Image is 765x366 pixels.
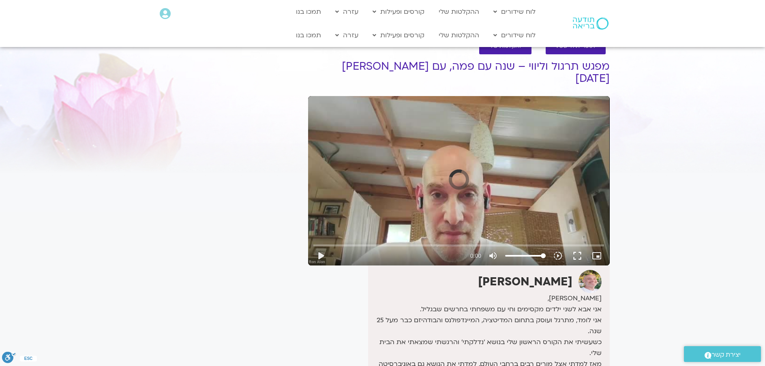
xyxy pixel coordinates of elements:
[292,28,325,43] a: תמכו בנו
[573,17,609,30] img: תודעה בריאה
[684,346,761,362] a: יצירת קשר
[478,274,572,289] strong: [PERSON_NAME]
[489,28,540,43] a: לוח שידורים
[370,315,601,337] div: אני לומד, מתרגל ועוסק בתחום המדיטציה, המיינדפולנס והבודהיזם כבר מעל 25 שנה.
[369,4,429,19] a: קורסים ופעילות
[435,28,483,43] a: ההקלטות שלי
[579,270,602,293] img: רון אלון
[370,293,601,304] div: [PERSON_NAME],
[331,4,362,19] a: עזרה
[711,349,741,360] span: יצירת קשר
[308,60,610,85] h1: מפגש תרגול וליווי – שנה עם פמה, עם [PERSON_NAME] [DATE]
[555,43,596,49] span: לספריית ה-VOD
[489,43,522,49] span: להקלטות שלי
[331,28,362,43] a: עזרה
[370,304,601,315] div: אני אבא לשני ילדים מקסימים וחי עם משפחתי בחרשים שבגליל.
[369,28,429,43] a: קורסים ופעילות
[370,337,601,359] div: כשעשיתי את הקורס הראשון שלי בנושא 'נדלקתי' והרגשתי שמצאתי את הבית שלי.
[292,4,325,19] a: תמכו בנו
[489,4,540,19] a: לוח שידורים
[435,4,483,19] a: ההקלטות שלי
